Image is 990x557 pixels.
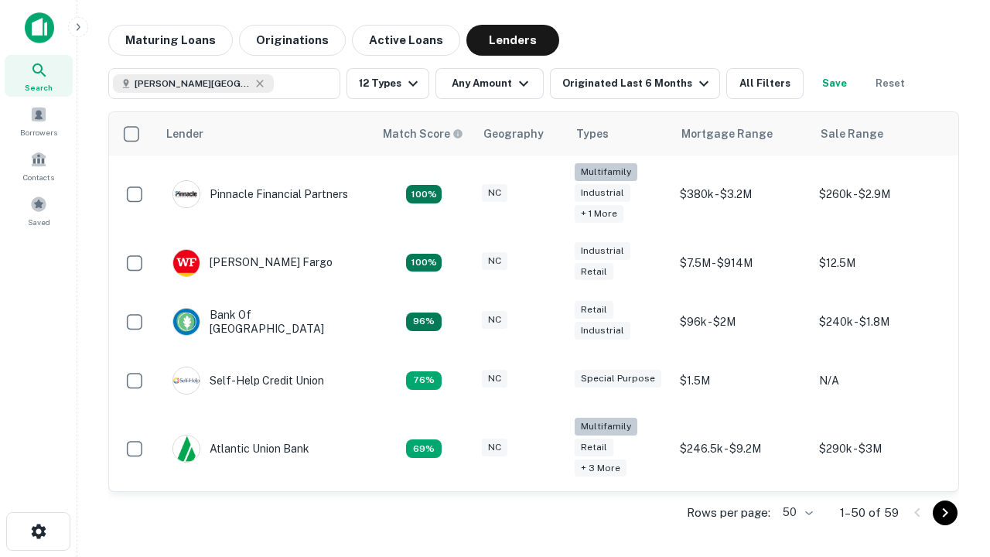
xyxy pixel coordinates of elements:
div: Sale Range [821,125,883,143]
button: Originated Last 6 Months [550,68,720,99]
a: Contacts [5,145,73,186]
div: NC [482,184,507,202]
img: picture [173,309,200,335]
div: Matching Properties: 10, hasApolloMatch: undefined [406,439,442,458]
div: NC [482,439,507,456]
a: Borrowers [5,100,73,142]
td: $260k - $2.9M [811,155,951,234]
a: Search [5,55,73,97]
img: picture [173,181,200,207]
button: Maturing Loans [108,25,233,56]
td: $96k - $2M [672,292,811,351]
button: Any Amount [435,68,544,99]
span: Borrowers [20,126,57,138]
td: $246.5k - $9.2M [672,410,811,488]
iframe: Chat Widget [913,384,990,458]
td: $12.5M [811,234,951,292]
div: [PERSON_NAME] Fargo [172,249,333,277]
button: Go to next page [933,501,958,525]
span: [PERSON_NAME][GEOGRAPHIC_DATA], [GEOGRAPHIC_DATA] [135,77,251,91]
td: $1.5M [672,351,811,410]
div: Special Purpose [575,370,661,388]
div: Matching Properties: 26, hasApolloMatch: undefined [406,185,442,203]
div: Industrial [575,322,630,340]
span: Search [25,81,53,94]
th: Sale Range [811,112,951,155]
td: $290k - $3M [811,410,951,488]
button: Active Loans [352,25,460,56]
div: + 3 more [575,460,626,477]
div: Multifamily [575,418,637,436]
div: NC [482,252,507,270]
button: Save your search to get updates of matches that match your search criteria. [810,68,859,99]
div: Capitalize uses an advanced AI algorithm to match your search with the best lender. The match sco... [383,125,463,142]
td: N/A [811,351,951,410]
div: Pinnacle Financial Partners [172,180,348,208]
span: Contacts [23,171,54,183]
div: Retail [575,439,613,456]
p: 1–50 of 59 [840,504,899,522]
td: $240k - $1.8M [811,292,951,351]
div: Multifamily [575,163,637,181]
th: Capitalize uses an advanced AI algorithm to match your search with the best lender. The match sco... [374,112,474,155]
div: Mortgage Range [681,125,773,143]
button: Originations [239,25,346,56]
div: Retail [575,301,613,319]
th: Types [567,112,672,155]
div: Lender [166,125,203,143]
div: Industrial [575,242,630,260]
button: Lenders [466,25,559,56]
div: Originated Last 6 Months [562,74,713,93]
div: Atlantic Union Bank [172,435,309,463]
span: Saved [28,216,50,228]
div: NC [482,370,507,388]
div: Self-help Credit Union [172,367,324,395]
img: picture [173,436,200,462]
button: All Filters [726,68,804,99]
div: 50 [777,501,815,524]
td: $380k - $3.2M [672,155,811,234]
p: Rows per page: [687,504,770,522]
th: Geography [474,112,567,155]
div: Retail [575,263,613,281]
img: picture [173,367,200,394]
div: Matching Properties: 15, hasApolloMatch: undefined [406,254,442,272]
img: capitalize-icon.png [25,12,54,43]
button: 12 Types [346,68,429,99]
img: picture [173,250,200,276]
div: Geography [483,125,544,143]
a: Saved [5,190,73,231]
button: Reset [865,68,915,99]
td: $7.5M - $914M [672,234,811,292]
div: Bank Of [GEOGRAPHIC_DATA] [172,308,358,336]
th: Mortgage Range [672,112,811,155]
div: NC [482,311,507,329]
div: Types [576,125,609,143]
div: Matching Properties: 11, hasApolloMatch: undefined [406,371,442,390]
div: + 1 more [575,205,623,223]
div: Matching Properties: 14, hasApolloMatch: undefined [406,313,442,331]
h6: Match Score [383,125,460,142]
th: Lender [157,112,374,155]
div: Industrial [575,184,630,202]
